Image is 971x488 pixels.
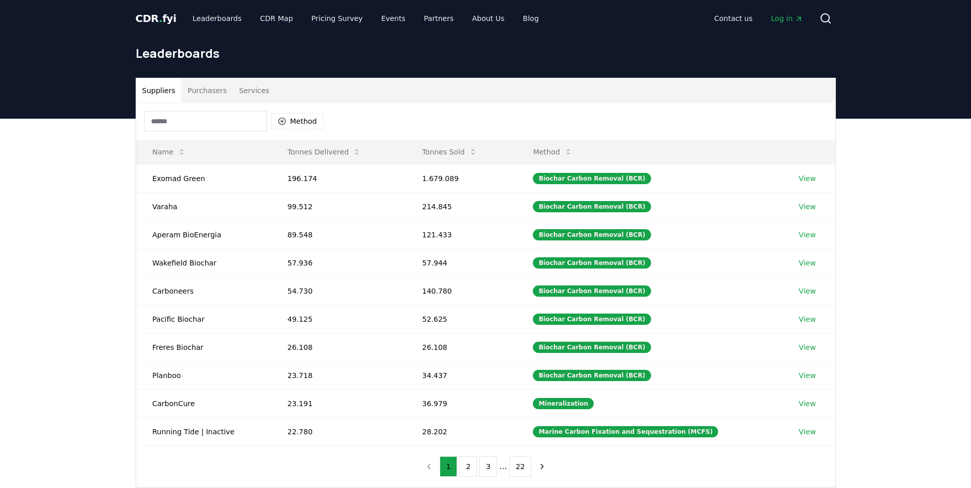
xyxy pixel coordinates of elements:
[406,277,517,305] td: 140.780
[799,398,816,409] a: View
[271,389,406,417] td: 23.191
[406,417,517,446] td: 28.202
[416,9,462,28] a: Partners
[271,361,406,389] td: 23.718
[533,314,651,325] div: Biochar Carbon Removal (BCR)
[533,257,651,269] div: Biochar Carbon Removal (BCR)
[303,9,371,28] a: Pricing Survey
[406,361,517,389] td: 34.437
[406,249,517,277] td: 57.944
[533,426,718,437] div: Marine Carbon Fixation and Sequestration (MCFS)
[799,286,816,296] a: View
[136,192,271,220] td: Varaha
[533,398,594,409] div: Mineralization
[771,13,803,24] span: Log in
[509,456,532,477] button: 22
[252,9,301,28] a: CDR Map
[533,370,651,381] div: Biochar Carbon Removal (BCR)
[271,305,406,333] td: 49.125
[279,142,370,162] button: Tonnes Delivered
[159,12,162,25] span: .
[136,333,271,361] td: Freres Biochar
[136,417,271,446] td: Running Tide | Inactive
[440,456,458,477] button: 1
[136,361,271,389] td: Planboo
[233,78,275,103] button: Services
[799,370,816,381] a: View
[271,113,324,129] button: Method
[533,342,651,353] div: Biochar Carbon Removal (BCR)
[515,9,547,28] a: Blog
[136,45,836,61] h1: Leaderboards
[533,229,651,240] div: Biochar Carbon Removal (BCR)
[533,201,651,212] div: Biochar Carbon Removal (BCR)
[136,11,177,26] a: CDR.fyi
[271,249,406,277] td: 57.936
[136,78,182,103] button: Suppliers
[406,192,517,220] td: 214.845
[533,285,651,297] div: Biochar Carbon Removal (BCR)
[799,202,816,212] a: View
[706,9,761,28] a: Contact us
[136,12,177,25] span: CDR fyi
[499,460,507,473] li: ...
[464,9,512,28] a: About Us
[144,142,194,162] button: Name
[479,456,497,477] button: 3
[136,305,271,333] td: Pacific Biochar
[459,456,477,477] button: 2
[406,220,517,249] td: 121.433
[406,389,517,417] td: 36.979
[373,9,414,28] a: Events
[184,9,250,28] a: Leaderboards
[136,277,271,305] td: Carboneers
[271,417,406,446] td: 22.780
[181,78,233,103] button: Purchasers
[414,142,485,162] button: Tonnes Sold
[271,277,406,305] td: 54.730
[799,314,816,324] a: View
[706,9,811,28] nav: Main
[799,230,816,240] a: View
[406,333,517,361] td: 26.108
[533,173,651,184] div: Biochar Carbon Removal (BCR)
[136,164,271,192] td: Exomad Green
[271,192,406,220] td: 99.512
[136,249,271,277] td: Wakefield Biochar
[136,220,271,249] td: Aperam BioEnergia
[271,220,406,249] td: 89.548
[799,258,816,268] a: View
[184,9,547,28] nav: Main
[406,164,517,192] td: 1.679.089
[763,9,811,28] a: Log in
[533,456,551,477] button: next page
[525,142,580,162] button: Method
[799,427,816,437] a: View
[799,342,816,352] a: View
[271,333,406,361] td: 26.108
[271,164,406,192] td: 196.174
[406,305,517,333] td: 52.625
[799,173,816,184] a: View
[136,389,271,417] td: CarbonCure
